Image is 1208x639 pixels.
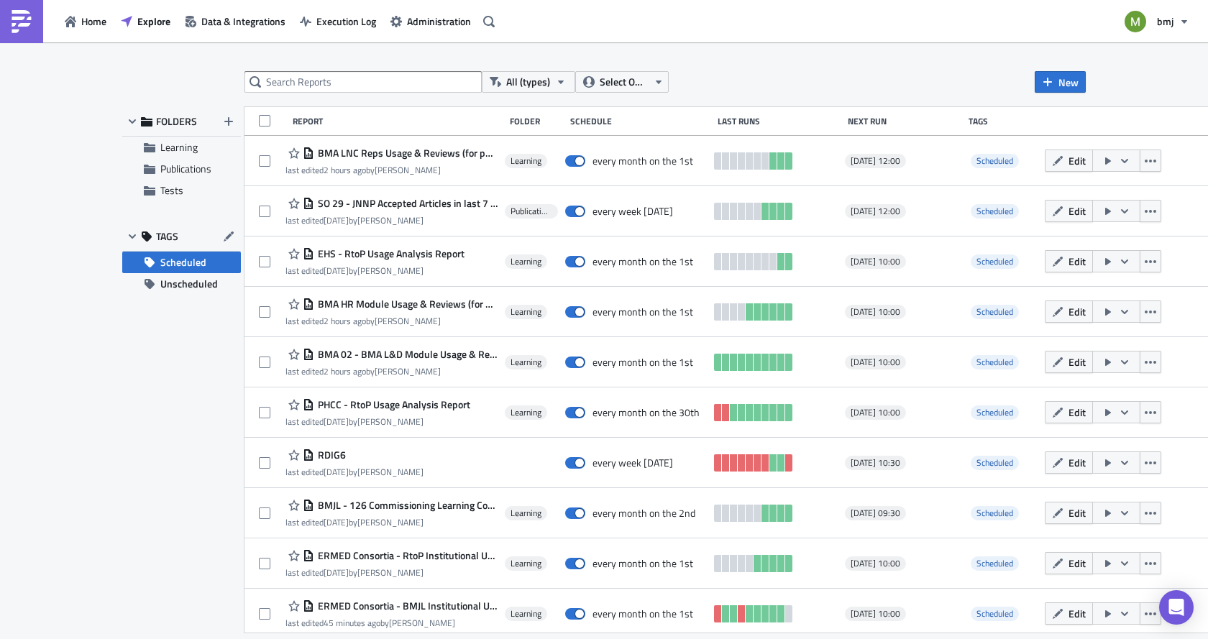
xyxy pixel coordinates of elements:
[851,407,900,418] span: [DATE] 10:00
[592,155,693,167] div: every month on the 1st
[592,406,700,419] div: every month on the 30th
[316,14,376,29] span: Execution Log
[122,252,241,273] button: Scheduled
[718,116,841,127] div: Last Runs
[1045,250,1093,272] button: Edit
[592,607,693,620] div: every month on the 1st
[314,499,498,512] span: BMJL - 126 Commissioning Learning Course Usage & Reviews
[1035,71,1086,93] button: New
[506,74,550,90] span: All (types)
[851,457,900,469] span: [DATE] 10:30
[201,14,285,29] span: Data & Integrations
[314,197,498,210] span: SO 29 - JNNP Accepted Articles in last 7 days for Podcast Editor
[971,355,1019,369] span: Scheduled
[1045,351,1093,373] button: Edit
[314,348,498,361] span: BMA 02 - BMA L&D Module Usage & Reviews
[971,556,1019,571] span: Scheduled
[511,256,541,267] span: Learning
[976,154,1013,167] span: Scheduled
[592,557,693,570] div: every month on the 1st
[383,10,478,32] button: Administration
[178,10,293,32] button: Data & Integrations
[976,355,1013,369] span: Scheduled
[324,364,366,378] time: 2025-10-01T11:07:51Z
[137,14,170,29] span: Explore
[324,515,349,529] time: 2025-09-15T13:58:04Z
[851,155,900,167] span: [DATE] 12:00
[293,116,503,127] div: Report
[1157,14,1173,29] span: bmj
[156,115,197,128] span: FOLDERS
[1069,405,1086,420] span: Edit
[1058,75,1079,90] span: New
[851,206,900,217] span: [DATE] 12:00
[511,558,541,569] span: Learning
[592,456,673,469] div: every week on Monday
[600,74,648,90] span: Select Owner
[848,116,962,127] div: Next Run
[575,71,669,93] button: Select Owner
[511,407,541,418] span: Learning
[314,147,498,160] span: BMA LNC Reps Usage & Reviews (for publication) - Monthly
[244,71,482,93] input: Search Reports
[1045,602,1093,625] button: Edit
[285,567,498,578] div: last edited by [PERSON_NAME]
[511,306,541,318] span: Learning
[160,273,218,295] span: Unscheduled
[851,306,900,318] span: [DATE] 10:00
[851,558,900,569] span: [DATE] 10:00
[1045,401,1093,423] button: Edit
[851,608,900,620] span: [DATE] 10:00
[511,507,541,519] span: Learning
[81,14,106,29] span: Home
[156,230,178,243] span: TAGS
[971,506,1019,520] span: Scheduled
[1069,153,1086,168] span: Edit
[592,356,693,369] div: every month on the 1st
[293,10,383,32] a: Execution Log
[314,247,465,260] span: EHS - RtoP Usage Analysis Report
[1069,455,1086,470] span: Edit
[482,71,575,93] button: All (types)
[1045,300,1093,323] button: Edit
[969,116,1039,127] div: Tags
[324,415,349,428] time: 2025-09-30T10:18:57Z
[324,213,349,227] time: 2025-09-24T13:41:23Z
[1069,254,1086,269] span: Edit
[114,10,178,32] button: Explore
[971,204,1019,219] span: Scheduled
[1045,451,1093,474] button: Edit
[851,507,900,519] span: [DATE] 09:30
[314,449,346,461] span: RDIG6
[592,205,673,218] div: every week on Friday
[510,116,562,127] div: Folder
[1069,606,1086,621] span: Edit
[160,139,198,155] span: Learning
[1069,505,1086,520] span: Edit
[314,549,498,562] span: ERMED Consortia - RtoP Institutional Usage Report
[324,465,349,479] time: 2025-08-21T11:56:12Z
[324,566,349,579] time: 2025-09-22T07:54:04Z
[511,608,541,620] span: Learning
[971,456,1019,470] span: Scheduled
[160,161,211,176] span: Publications
[592,255,693,268] div: every month on the 1st
[511,206,552,217] span: Publications
[314,398,470,411] span: PHCC - RtoP Usage Analysis Report
[976,506,1013,520] span: Scheduled
[314,298,498,311] span: BMA HR Module Usage & Reviews (for publication)
[971,607,1019,621] span: Scheduled
[1069,354,1086,369] span: Edit
[285,316,498,326] div: last edited by [PERSON_NAME]
[971,254,1019,269] span: Scheduled
[324,163,366,177] time: 2025-10-01T10:54:57Z
[592,305,693,318] div: every month on the 1st
[285,416,470,427] div: last edited by [PERSON_NAME]
[1069,203,1086,219] span: Edit
[314,599,498,612] span: ERMED Consortia - BMJL Institutional Usage
[285,466,424,477] div: last edited by [PERSON_NAME]
[1069,304,1086,319] span: Edit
